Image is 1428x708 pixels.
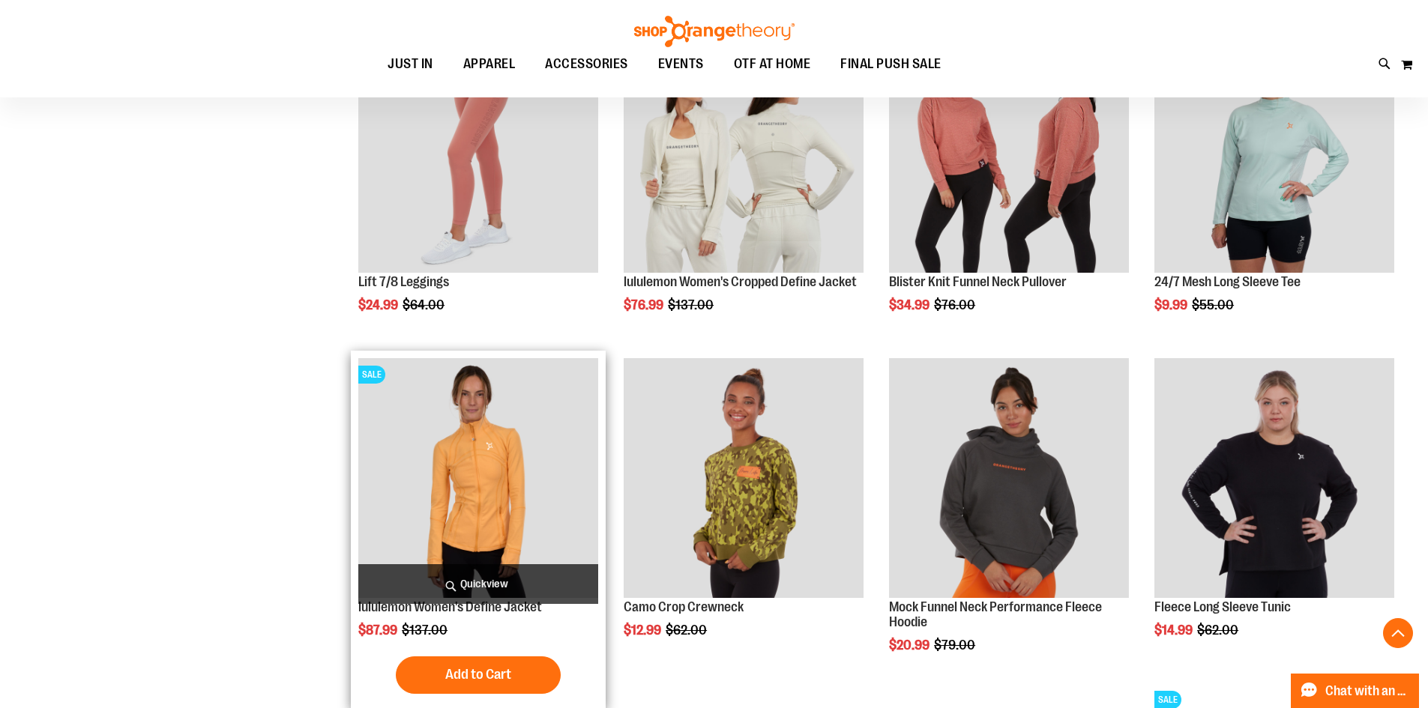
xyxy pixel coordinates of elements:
img: Product image for lululemon Define Jacket Cropped [624,34,864,273]
a: Product image for Fleece Long Sleeve Tunic [1154,358,1394,600]
span: $34.99 [889,297,932,312]
span: JUST IN [388,47,433,81]
span: $12.99 [624,623,663,638]
a: Quickview [358,564,598,604]
span: $76.00 [934,297,977,312]
img: 24/7 Mesh Long Sleeve Tee [1154,34,1394,273]
a: Lift 7/8 Leggings [358,274,449,289]
a: Mock Funnel Neck Performance Fleece Hoodie [889,599,1102,629]
span: $87.99 [358,623,400,638]
img: Product image for Lift 7/8 Leggings [358,34,598,273]
span: SALE [358,366,385,384]
a: Product image for Camo Crop Crewneck [624,358,864,600]
div: product [882,26,1136,351]
span: $9.99 [1154,297,1190,312]
div: product [616,26,871,351]
span: $62.00 [666,623,709,638]
a: lululemon Women's Define Jacket [358,599,542,614]
span: Chat with an Expert [1325,684,1410,698]
a: Product image for Blister Knit Funnelneck PulloverSALE [889,34,1129,276]
button: Chat with an Expert [1291,674,1420,708]
span: EVENTS [658,47,704,81]
span: $62.00 [1197,623,1241,638]
a: Fleece Long Sleeve Tunic [1154,599,1291,614]
span: $20.99 [889,638,932,653]
span: $64.00 [403,297,447,312]
span: APPAREL [463,47,516,81]
a: 24/7 Mesh Long Sleeve TeeSALE [1154,34,1394,276]
a: JUST IN [373,47,448,82]
img: Product image for Mock Funnel Neck Performance Fleece Hoodie [889,358,1129,598]
a: Product image for Mock Funnel Neck Performance Fleece Hoodie [889,358,1129,600]
a: Blister Knit Funnel Neck Pullover [889,274,1067,289]
div: product [882,351,1136,690]
div: product [351,26,606,351]
span: $55.00 [1192,297,1236,312]
img: Shop Orangetheory [632,16,797,47]
div: product [616,351,871,676]
span: ACCESSORIES [545,47,628,81]
div: product [1147,26,1402,351]
button: Back To Top [1383,618,1413,648]
a: ACCESSORIES [530,47,643,82]
a: FINAL PUSH SALE [825,47,956,81]
a: lululemon Women's Cropped Define Jacket [624,274,857,289]
a: Product image for Lift 7/8 Leggings [358,34,598,276]
a: Product image for lululemon Define JacketSALE [358,358,598,600]
img: Product image for Camo Crop Crewneck [624,358,864,598]
span: OTF AT HOME [734,47,811,81]
span: $24.99 [358,297,400,312]
span: $14.99 [1154,623,1195,638]
span: Add to Cart [445,666,511,683]
a: OTF AT HOME [719,47,826,82]
span: $137.00 [402,623,450,638]
span: $79.00 [934,638,977,653]
a: 24/7 Mesh Long Sleeve Tee [1154,274,1301,289]
img: Product image for Fleece Long Sleeve Tunic [1154,358,1394,598]
div: product [1147,351,1402,676]
a: APPAREL [448,47,531,82]
img: Product image for Blister Knit Funnelneck Pullover [889,34,1129,273]
img: Product image for lululemon Define Jacket [358,358,598,598]
span: $137.00 [668,297,716,312]
a: EVENTS [643,47,719,82]
span: $76.99 [624,297,666,312]
span: FINAL PUSH SALE [840,47,942,81]
a: Camo Crop Crewneck [624,599,744,614]
button: Add to Cart [396,656,561,694]
a: Product image for lululemon Define Jacket Cropped [624,34,864,276]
